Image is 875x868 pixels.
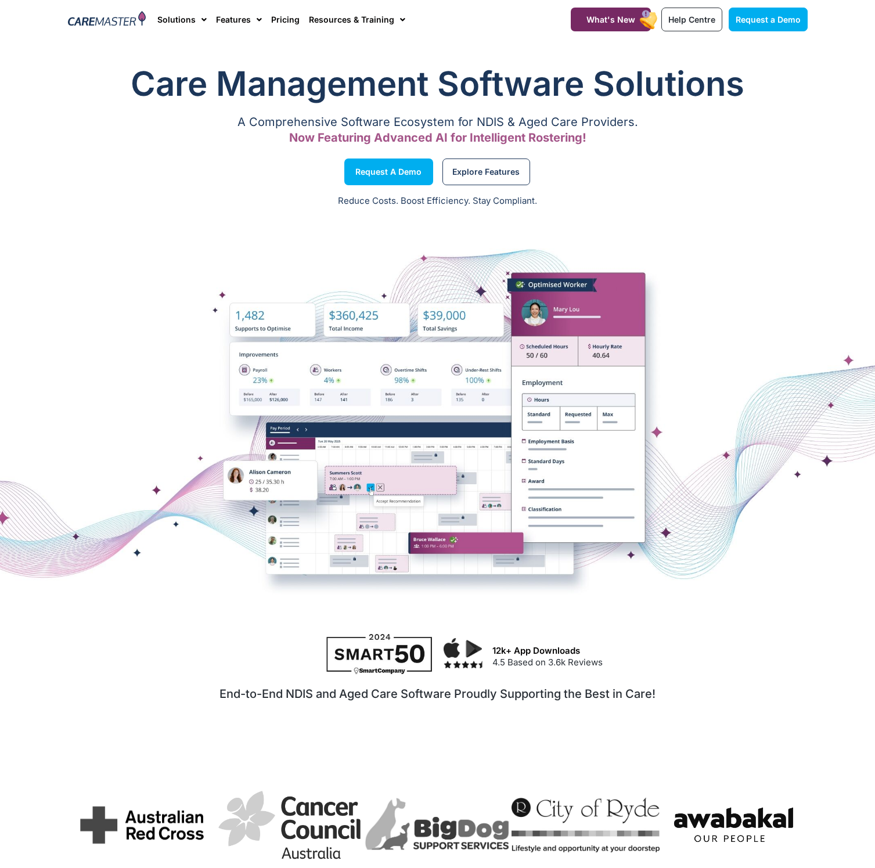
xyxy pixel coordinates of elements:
span: Request a Demo [355,169,422,175]
img: 1635806250_vqoB0_.png [660,793,808,856]
p: A Comprehensive Software Ecosystem for NDIS & Aged Care Providers. [68,118,808,126]
a: Request a Demo [344,159,433,185]
a: What's New [571,8,651,31]
p: Reduce Costs. Boost Efficiency. Stay Compliant. [7,195,868,208]
img: 263fe684f9ca25cbbbe20494344166dc.webp [363,796,512,853]
div: 3 of 7 [363,796,512,858]
a: Explore Features [442,159,530,185]
span: What's New [586,15,635,24]
a: Request a Demo [729,8,808,31]
img: cancer-council-australia-logo-vector.png [215,784,363,866]
img: 2022-City-of-Ryde-Logo-One-line-tag_Full-Colour.jpg [512,798,660,852]
div: 1 of 7 [68,794,216,860]
a: Help Centre [661,8,722,31]
img: CareMaster Logo [68,11,146,28]
span: Explore Features [452,169,520,175]
div: 4 of 7 [512,798,660,856]
span: Help Centre [668,15,715,24]
img: Arc-Newlogo.svg [68,794,216,856]
h3: 12k+ App Downloads [492,646,801,656]
h2: End-to-End NDIS and Aged Care Software Proudly Supporting the Best in Care! [75,687,801,701]
p: 4.5 Based on 3.6k Reviews [492,656,801,669]
div: 5 of 7 [660,793,808,860]
h1: Care Management Software Solutions [68,60,808,107]
span: Request a Demo [736,15,801,24]
span: Now Featuring Advanced AI for Intelligent Rostering! [289,131,586,145]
